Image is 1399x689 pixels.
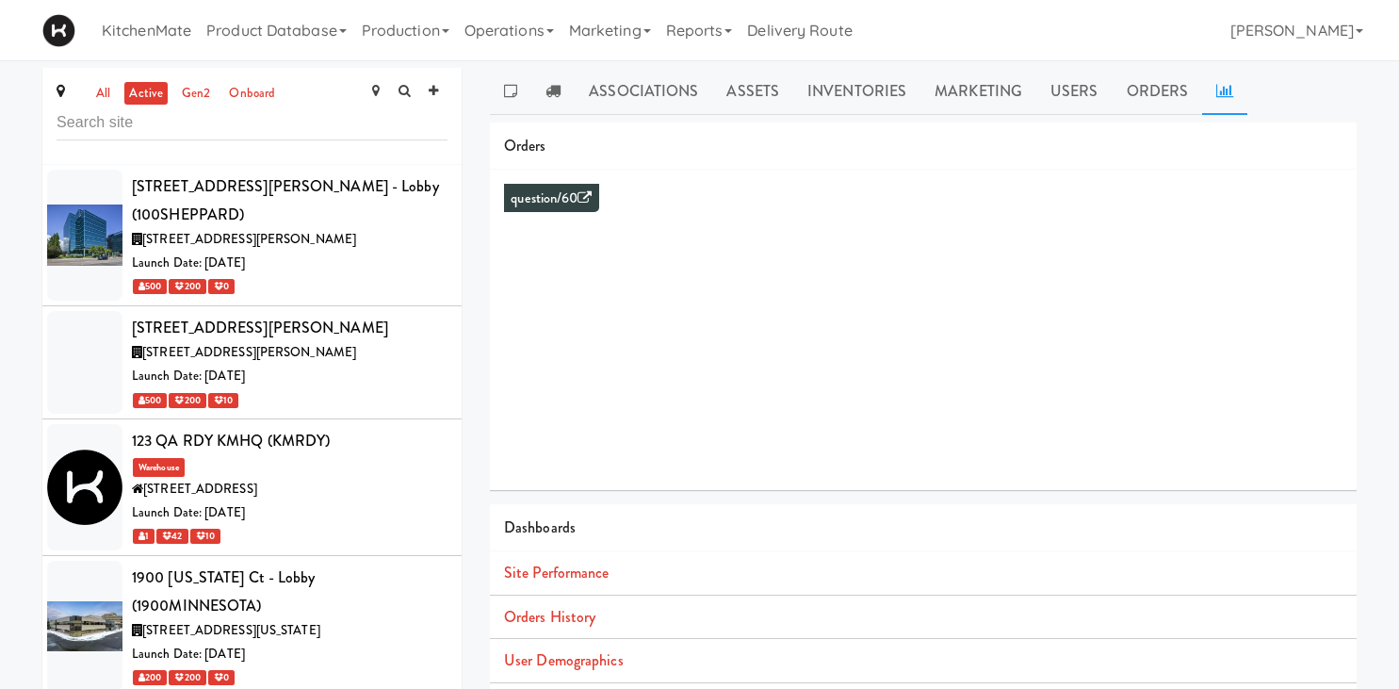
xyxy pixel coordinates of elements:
div: 123 QA RDY KMHQ (KMRDY) [132,427,447,455]
div: [STREET_ADDRESS][PERSON_NAME] [132,314,447,342]
a: Users [1036,68,1113,115]
span: 500 [133,279,167,294]
span: [STREET_ADDRESS] [143,480,257,498]
li: [STREET_ADDRESS][PERSON_NAME][STREET_ADDRESS][PERSON_NAME]Launch Date: [DATE] 500 200 10 [42,306,462,419]
span: 0 [208,279,235,294]
span: 10 [208,393,238,408]
span: 200 [169,670,205,685]
span: 42 [156,529,187,544]
input: Search site [57,106,447,140]
div: Launch Date: [DATE] [132,501,447,525]
a: Site Performance [504,562,610,583]
a: User Demographics [504,649,624,671]
a: gen2 [177,82,215,106]
span: 200 [169,279,205,294]
a: all [91,82,115,106]
img: Micromart [42,14,75,47]
span: 0 [208,670,235,685]
a: onboard [224,82,280,106]
span: 200 [169,393,205,408]
div: [STREET_ADDRESS][PERSON_NAME] - Lobby (100SHEPPARD) [132,172,447,228]
div: Launch Date: [DATE] [132,643,447,666]
span: Warehouse [133,458,185,477]
div: 1900 [US_STATE] Ct - Lobby (1900MINNESOTA) [132,564,447,619]
span: Orders [504,135,546,156]
a: Marketing [920,68,1036,115]
a: Associations [575,68,712,115]
div: Launch Date: [DATE] [132,252,447,275]
span: [STREET_ADDRESS][PERSON_NAME] [142,343,356,361]
a: question/60 [511,189,592,208]
a: Assets [712,68,793,115]
div: Launch Date: [DATE] [132,365,447,388]
a: Orders History [504,606,595,628]
span: 500 [133,393,167,408]
span: 10 [190,529,220,544]
a: Orders [1113,68,1203,115]
li: 123 QA RDY KMHQ (KMRDY)Warehouse[STREET_ADDRESS]Launch Date: [DATE] 1 42 10 [42,419,462,556]
a: Inventories [793,68,920,115]
span: 200 [133,670,167,685]
span: Dashboards [504,517,576,538]
span: [STREET_ADDRESS][US_STATE] [142,621,320,639]
span: 1 [133,529,155,544]
span: [STREET_ADDRESS][PERSON_NAME] [142,230,356,248]
li: [STREET_ADDRESS][PERSON_NAME] - Lobby (100SHEPPARD)[STREET_ADDRESS][PERSON_NAME]Launch Date: [DAT... [42,165,462,306]
a: active [124,82,168,106]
